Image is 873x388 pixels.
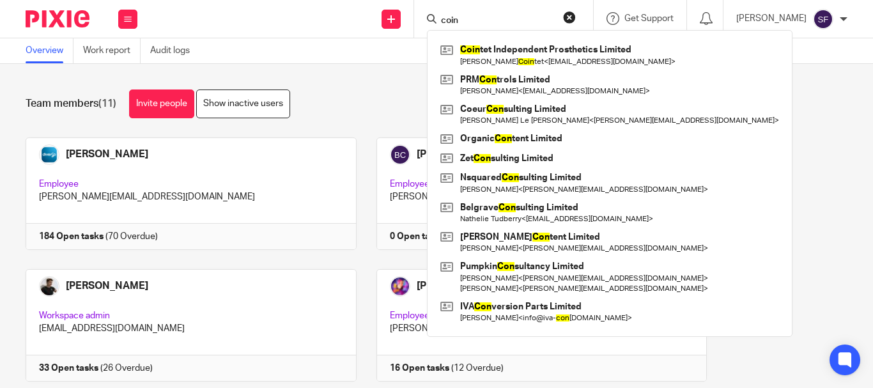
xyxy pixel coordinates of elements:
input: Search [440,15,555,27]
a: Audit logs [150,38,199,63]
p: [PERSON_NAME] [736,12,807,25]
h1: Team members [26,97,116,111]
span: Get Support [624,14,674,23]
a: Work report [83,38,141,63]
a: Show inactive users [196,89,290,118]
a: Invite people [129,89,194,118]
span: (11) [98,98,116,109]
button: Clear [563,11,576,24]
a: Overview [26,38,73,63]
img: Pixie [26,10,89,27]
img: svg%3E [813,9,833,29]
